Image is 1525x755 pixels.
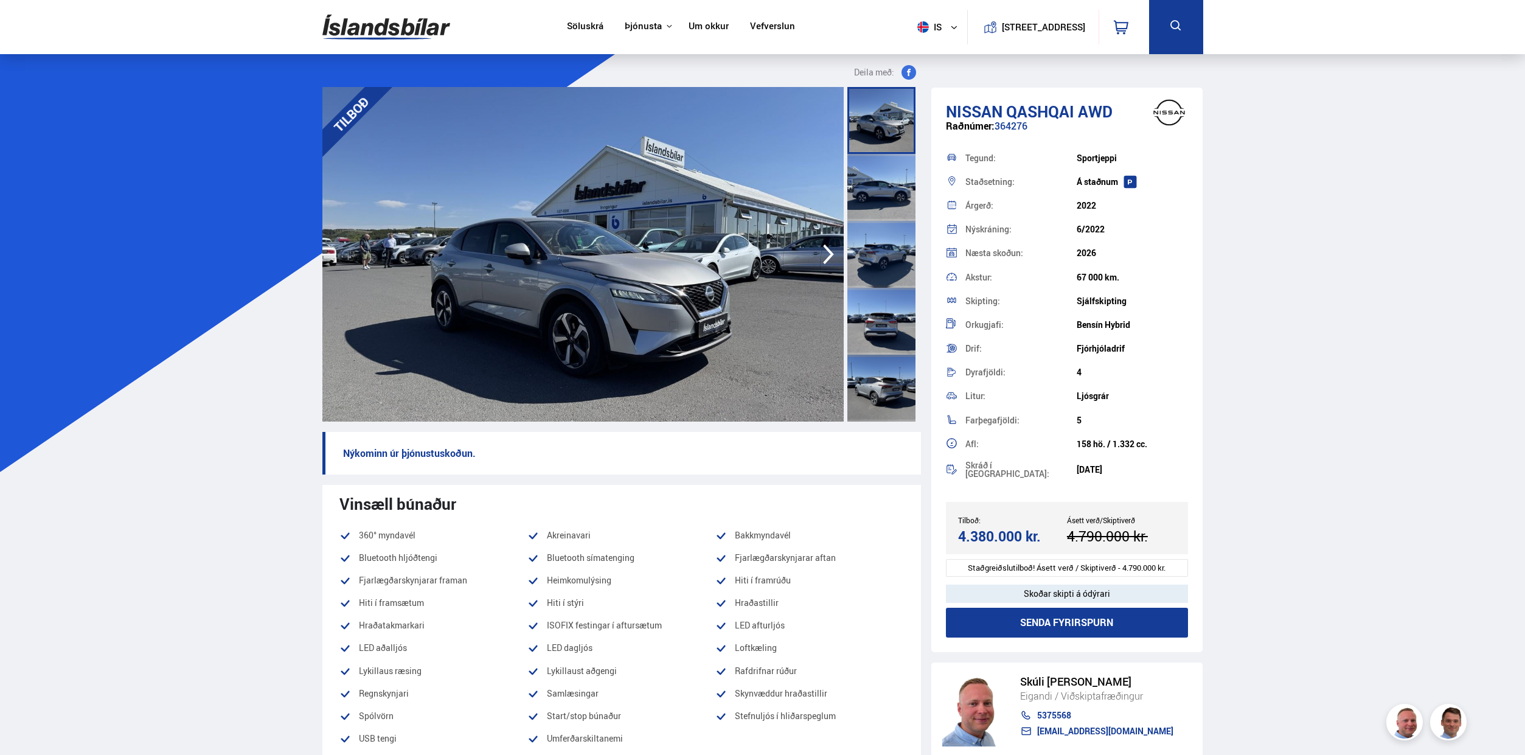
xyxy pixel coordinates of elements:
[527,664,715,678] li: Lykillaust aðgengi
[527,551,715,565] li: Bluetooth símatenging
[942,673,1008,746] img: siFngHWaQ9KaOqBr.png
[946,120,1189,144] div: 364276
[946,585,1189,603] div: Skoðar skipti á ódýrari
[958,516,1067,524] div: Tilboð:
[965,249,1077,257] div: Næsta skoðun:
[946,119,995,133] span: Raðnúmer:
[1077,416,1188,425] div: 5
[1077,320,1188,330] div: Bensín Hybrid
[844,87,1365,422] img: 3292783.jpeg
[339,641,527,655] li: LED aðalljós
[1077,391,1188,401] div: Ljósgrár
[339,596,527,610] li: Hiti í framsætum
[974,10,1092,44] a: [STREET_ADDRESS]
[965,461,1077,478] div: Skráð í [GEOGRAPHIC_DATA]:
[965,225,1077,234] div: Nýskráning:
[339,731,527,746] li: USB tengi
[1006,100,1113,122] span: Qashqai AWD
[1077,153,1188,163] div: Sportjeppi
[1077,201,1188,210] div: 2022
[715,596,903,610] li: Hraðastillir
[1077,367,1188,377] div: 4
[322,87,844,422] img: 3292782.jpeg
[854,65,894,80] span: Deila með:
[1007,22,1081,32] button: [STREET_ADDRESS]
[965,392,1077,400] div: Litur:
[1020,726,1173,736] a: [EMAIL_ADDRESS][DOMAIN_NAME]
[912,21,943,33] span: is
[567,21,603,33] a: Söluskrá
[715,551,903,565] li: Fjarlægðarskynjarar aftan
[527,528,715,543] li: Akreinavari
[1067,528,1172,545] div: 4.790.000 kr.
[912,9,967,45] button: is
[1077,177,1188,187] div: Á staðnum
[917,21,929,33] img: svg+xml;base64,PHN2ZyB4bWxucz0iaHR0cDovL3d3dy53My5vcmcvMjAwMC9zdmciIHdpZHRoPSI1MTIiIGhlaWdodD0iNT...
[849,65,921,80] button: Deila með:
[965,368,1077,377] div: Dyrafjöldi:
[965,321,1077,329] div: Orkugjafi:
[339,664,527,678] li: Lykillaus ræsing
[750,21,795,33] a: Vefverslun
[1077,248,1188,258] div: 2026
[715,573,903,588] li: Hiti í framrúðu
[339,709,527,723] li: Spólvörn
[339,618,527,633] li: Hraðatakmarkari
[1020,711,1173,720] a: 5375568
[965,440,1077,448] div: Afl:
[1077,465,1188,475] div: [DATE]
[965,201,1077,210] div: Árgerð:
[527,641,715,655] li: LED dagljós
[339,551,527,565] li: Bluetooth hljóðtengi
[1077,273,1188,282] div: 67 000 km.
[965,416,1077,425] div: Farþegafjöldi:
[715,528,903,543] li: Bakkmyndavél
[10,5,46,41] button: Opna LiveChat spjallviðmót
[689,21,729,33] a: Um okkur
[322,7,450,47] img: G0Ugv5HjCgRt.svg
[965,178,1077,186] div: Staðsetning:
[715,664,903,678] li: Rafdrifnar rúður
[339,573,527,588] li: Fjarlægðarskynjarar framan
[1020,675,1173,688] div: Skúli [PERSON_NAME]
[322,432,921,475] p: Nýkominn úr þjónustuskoðun.
[527,573,715,588] li: Heimkomulýsing
[715,618,903,633] li: LED afturljós
[965,297,1077,305] div: Skipting:
[305,69,397,160] div: TILBOÐ
[527,618,715,633] li: ISOFIX festingar í aftursætum
[1077,439,1188,449] div: 158 hö. / 1.332 cc.
[958,528,1063,545] div: 4.380.000 kr.
[946,100,1002,122] span: Nissan
[1020,688,1173,704] div: Eigandi / Viðskiptafræðingur
[1145,94,1193,131] img: brand logo
[1388,706,1425,742] img: siFngHWaQ9KaOqBr.png
[339,686,527,701] li: Regnskynjari
[527,596,715,610] li: Hiti í stýri
[339,528,527,543] li: 360° myndavél
[1067,516,1176,524] div: Ásett verð/Skiptiverð
[715,641,903,655] li: Loftkæling
[527,686,715,701] li: Samlæsingar
[965,344,1077,353] div: Drif:
[946,559,1189,577] div: Staðgreiðslutilboð! Ásett verð / Skiptiverð - 4.790.000 kr.
[965,154,1077,162] div: Tegund:
[625,21,662,32] button: Þjónusta
[339,495,904,513] div: Vinsæll búnaður
[527,731,715,754] li: Umferðarskiltanemi
[715,709,903,723] li: Stefnuljós í hliðarspeglum
[965,273,1077,282] div: Akstur:
[1432,706,1468,742] img: FbJEzSuNWCJXmdc-.webp
[1077,296,1188,306] div: Sjálfskipting
[1077,224,1188,234] div: 6/2022
[946,608,1189,638] button: Senda fyrirspurn
[715,686,903,701] li: Skynvæddur hraðastillir
[527,709,715,723] li: Start/stop búnaður
[1077,344,1188,353] div: Fjórhjóladrif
